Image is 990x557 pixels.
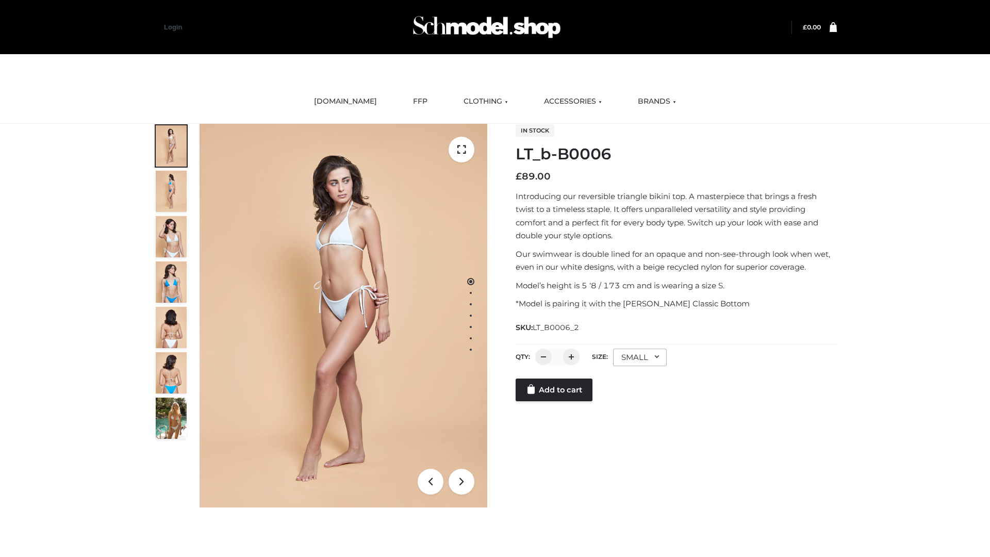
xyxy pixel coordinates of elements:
[516,124,554,137] span: In stock
[409,7,564,47] img: Schmodel Admin 964
[516,353,530,361] label: QTY:
[803,23,821,31] a: £0.00
[456,90,516,113] a: CLOTHING
[516,297,837,310] p: *Model is pairing it with the [PERSON_NAME] Classic Bottom
[803,23,821,31] bdi: 0.00
[516,171,522,182] span: £
[156,261,187,303] img: ArielClassicBikiniTop_CloudNine_AzureSky_OW114ECO_4-scaled.jpg
[516,171,551,182] bdi: 89.00
[516,190,837,242] p: Introducing our reversible triangle bikini top. A masterpiece that brings a fresh twist to a time...
[200,124,487,507] img: LT_b-B0006
[156,307,187,348] img: ArielClassicBikiniTop_CloudNine_AzureSky_OW114ECO_7-scaled.jpg
[516,379,592,401] a: Add to cart
[156,171,187,212] img: ArielClassicBikiniTop_CloudNine_AzureSky_OW114ECO_2-scaled.jpg
[516,145,837,163] h1: LT_b-B0006
[536,90,609,113] a: ACCESSORIES
[516,248,837,274] p: Our swimwear is double lined for an opaque and non-see-through look when wet, even in our white d...
[156,216,187,257] img: ArielClassicBikiniTop_CloudNine_AzureSky_OW114ECO_3-scaled.jpg
[803,23,807,31] span: £
[164,23,182,31] a: Login
[516,321,580,334] span: SKU:
[306,90,385,113] a: [DOMAIN_NAME]
[156,352,187,394] img: ArielClassicBikiniTop_CloudNine_AzureSky_OW114ECO_8-scaled.jpg
[613,349,667,366] div: SMALL
[592,353,608,361] label: Size:
[156,398,187,439] img: Arieltop_CloudNine_AzureSky2.jpg
[405,90,435,113] a: FFP
[516,279,837,292] p: Model’s height is 5 ‘8 / 173 cm and is wearing a size S.
[533,323,579,332] span: LT_B0006_2
[156,125,187,167] img: ArielClassicBikiniTop_CloudNine_AzureSky_OW114ECO_1-scaled.jpg
[630,90,684,113] a: BRANDS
